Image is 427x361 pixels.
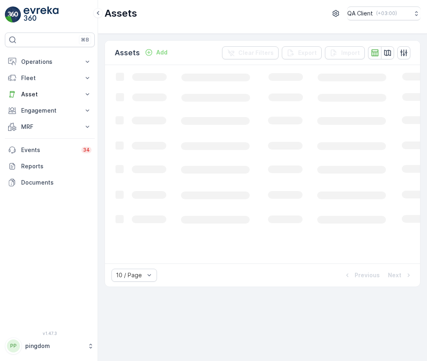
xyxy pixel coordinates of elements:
[388,271,401,279] p: Next
[105,7,137,20] p: Assets
[347,9,373,17] p: QA Client
[21,162,91,170] p: Reports
[24,7,59,23] img: logo_light-DOdMpM7g.png
[21,58,78,66] p: Operations
[21,178,91,187] p: Documents
[81,37,89,43] p: ⌘B
[282,46,322,59] button: Export
[298,49,317,57] p: Export
[376,10,397,17] p: ( +03:00 )
[5,142,95,158] a: Events34
[238,49,274,57] p: Clear Filters
[5,119,95,135] button: MRF
[5,7,21,23] img: logo
[222,46,279,59] button: Clear Filters
[5,54,95,70] button: Operations
[5,337,95,354] button: PPpingdom
[5,158,95,174] a: Reports
[342,270,381,280] button: Previous
[7,339,20,352] div: PP
[5,70,95,86] button: Fleet
[5,86,95,102] button: Asset
[83,147,90,153] p: 34
[5,174,95,191] a: Documents
[325,46,365,59] button: Import
[5,102,95,119] button: Engagement
[341,49,360,57] p: Import
[387,270,414,280] button: Next
[115,47,140,59] p: Assets
[347,7,420,20] button: QA Client(+03:00)
[21,74,78,82] p: Fleet
[21,90,78,98] p: Asset
[21,123,78,131] p: MRF
[25,342,83,350] p: pingdom
[355,271,380,279] p: Previous
[5,331,95,336] span: v 1.47.3
[21,107,78,115] p: Engagement
[142,48,171,57] button: Add
[21,146,76,154] p: Events
[156,48,168,57] p: Add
